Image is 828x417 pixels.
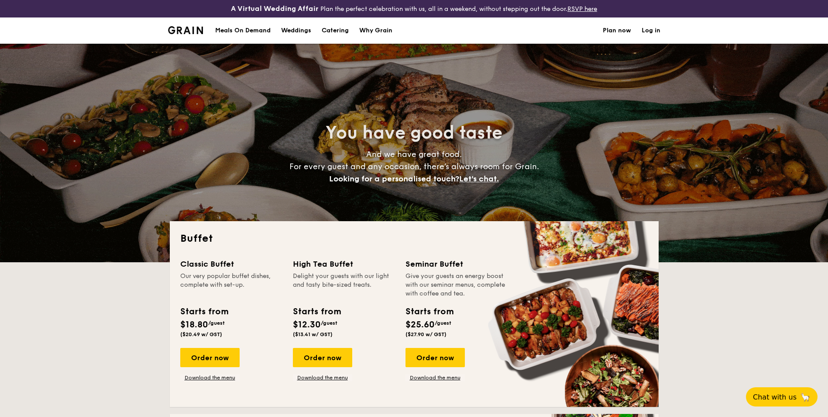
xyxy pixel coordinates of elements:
[163,3,666,14] div: Plan the perfect celebration with us, all in a weekend, without stepping out the door.
[321,320,337,326] span: /guest
[293,331,333,337] span: ($13.41 w/ GST)
[293,348,352,367] div: Order now
[276,17,316,44] a: Weddings
[180,258,282,270] div: Classic Buffet
[753,393,797,401] span: Chat with us
[405,348,465,367] div: Order now
[405,272,508,298] div: Give your guests an energy boost with our seminar menus, complete with coffee and tea.
[293,305,340,318] div: Starts from
[180,331,222,337] span: ($20.49 w/ GST)
[354,17,398,44] a: Why Grain
[293,374,352,381] a: Download the menu
[746,387,818,407] button: Chat with us🦙
[293,258,395,270] div: High Tea Buffet
[210,17,276,44] a: Meals On Demand
[293,272,395,298] div: Delight your guests with our light and tasty bite-sized treats.
[316,17,354,44] a: Catering
[435,320,451,326] span: /guest
[322,17,349,44] h1: Catering
[289,149,539,184] span: And we have great food. For every guest and any occasion, there’s always room for Grain.
[329,174,459,184] span: Looking for a personalised touch?
[208,320,225,326] span: /guest
[405,320,435,330] span: $25.60
[359,17,392,44] div: Why Grain
[168,26,203,34] a: Logotype
[567,5,597,13] a: RSVP here
[180,320,208,330] span: $18.80
[326,122,502,143] span: You have good taste
[405,374,465,381] a: Download the menu
[405,305,453,318] div: Starts from
[281,17,311,44] div: Weddings
[180,374,240,381] a: Download the menu
[215,17,271,44] div: Meals On Demand
[180,305,228,318] div: Starts from
[231,3,319,14] h4: A Virtual Wedding Affair
[459,174,499,184] span: Let's chat.
[180,272,282,298] div: Our very popular buffet dishes, complete with set-up.
[168,26,203,34] img: Grain
[405,258,508,270] div: Seminar Buffet
[405,331,447,337] span: ($27.90 w/ GST)
[642,17,660,44] a: Log in
[603,17,631,44] a: Plan now
[180,348,240,367] div: Order now
[800,392,811,402] span: 🦙
[180,232,648,246] h2: Buffet
[293,320,321,330] span: $12.30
